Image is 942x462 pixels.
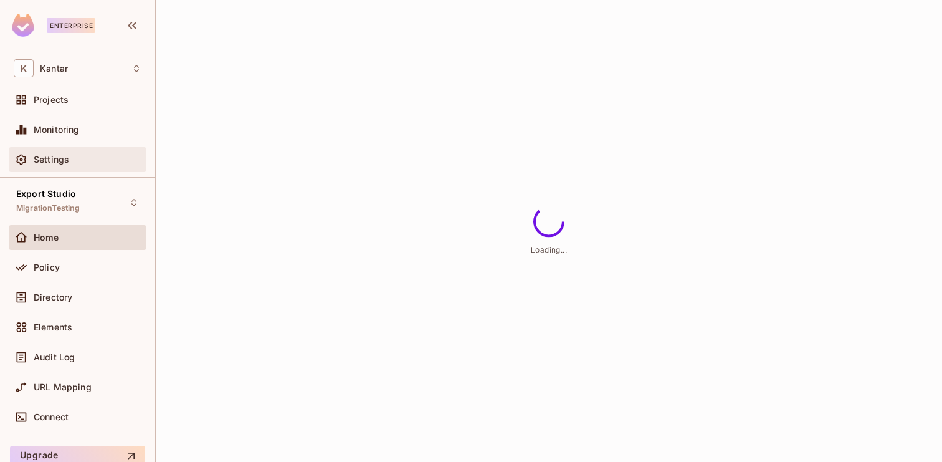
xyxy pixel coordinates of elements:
span: K [14,59,34,77]
span: Elements [34,322,72,332]
span: Home [34,233,59,243]
span: Directory [34,292,72,302]
span: Monitoring [34,125,80,135]
span: Audit Log [34,352,75,362]
span: Workspace: Kantar [40,64,68,74]
span: Export Studio [16,189,76,199]
span: Policy [34,262,60,272]
span: MigrationTesting [16,203,80,213]
span: URL Mapping [34,382,92,392]
span: Connect [34,412,69,422]
span: Projects [34,95,69,105]
span: Settings [34,155,69,165]
span: Loading... [531,244,567,254]
img: SReyMgAAAABJRU5ErkJggg== [12,14,34,37]
div: Enterprise [47,18,95,33]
